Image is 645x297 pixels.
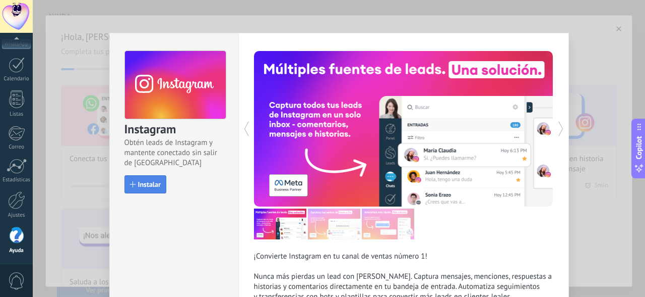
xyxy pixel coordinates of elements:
div: Estadísticas [2,177,31,183]
button: Instalar [124,175,166,193]
div: Listas [2,111,31,118]
span: Instalar [138,181,161,188]
div: Correo [2,144,31,151]
img: com_instagram_tour_3_es.png [362,209,414,239]
span: Copilot [634,136,644,160]
div: Ayuda [2,247,31,254]
div: Ajustes [2,212,31,219]
div: Calendario [2,76,31,82]
img: com_instagram_tour_1_es.png [254,209,306,239]
img: com_instagram_tour_2_es.png [308,209,360,239]
h3: Instagram [124,121,225,138]
span: Obtén leads de Instagram y mantente conectado sin salir de [GEOGRAPHIC_DATA] [124,138,225,168]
